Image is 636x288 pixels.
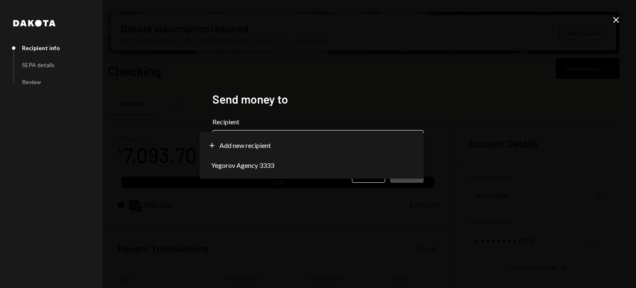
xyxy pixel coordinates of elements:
[212,130,424,153] button: Recipient
[219,140,271,150] span: Add new recipient
[22,61,55,68] div: SEPA details
[22,78,41,85] div: Review
[212,91,424,107] h2: Send money to
[212,117,424,127] label: Recipient
[22,44,60,51] div: Recipient info
[211,160,274,170] span: Yegorov Agency 3333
